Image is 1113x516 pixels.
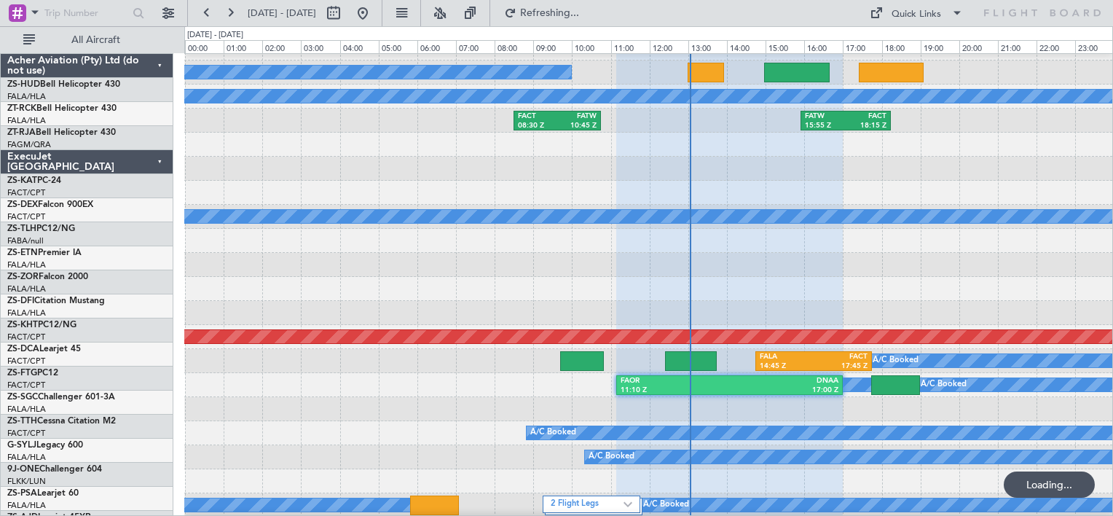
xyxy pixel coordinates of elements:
div: 14:45 Z [760,361,814,372]
div: 21:00 [998,40,1037,53]
a: ZS-HUDBell Helicopter 430 [7,80,120,89]
div: 20:00 [959,40,998,53]
a: FABA/null [7,235,44,246]
a: ZS-SGCChallenger 601-3A [7,393,115,402]
span: ZS-ETN [7,249,38,257]
div: 19:00 [921,40,959,53]
span: ZS-FTG [7,369,37,378]
a: ZS-DEXFalcon 900EX [7,200,93,209]
div: FALA [760,352,814,362]
div: 13:00 [688,40,727,53]
a: FACT/CPT [7,211,45,222]
a: ZS-DFICitation Mustang [7,297,105,305]
div: FACT [846,112,886,122]
a: ZS-PSALearjet 60 [7,489,79,498]
a: 9J-ONEChallenger 604 [7,465,102,474]
div: 15:55 Z [805,121,846,131]
a: ZS-FTGPC12 [7,369,58,378]
div: 18:00 [882,40,921,53]
div: [DATE] - [DATE] [187,29,243,42]
span: ZS-DFI [7,297,34,305]
a: ZS-KATPC-24 [7,176,61,185]
div: 09:00 [533,40,572,53]
div: 10:00 [572,40,610,53]
div: 11:00 [611,40,650,53]
a: ZS-ETNPremier IA [7,249,82,257]
a: FALA/HLA [7,91,46,102]
div: FACT [518,112,557,122]
span: ZS-PSA [7,489,37,498]
span: G-SYLJ [7,441,36,450]
div: Loading... [1004,472,1095,498]
a: FACT/CPT [7,332,45,343]
a: FALA/HLA [7,500,46,511]
span: ZS-ZOR [7,273,39,281]
div: A/C Booked [643,494,689,516]
div: 17:00 [843,40,881,53]
div: A/C Booked [921,374,967,396]
a: FALA/HLA [7,404,46,415]
label: 2 Flight Legs [551,499,624,511]
div: 12:00 [650,40,688,53]
div: 04:00 [340,40,379,53]
a: G-SYLJLegacy 600 [7,441,83,450]
span: ZS-DCA [7,345,39,353]
a: ZS-ZORFalcon 2000 [7,273,88,281]
div: FATW [557,112,597,122]
a: FALA/HLA [7,259,46,270]
span: ZS-HUD [7,80,40,89]
div: FATW [805,112,846,122]
span: All Aircraft [38,35,154,45]
button: All Aircraft [16,28,158,52]
div: DNAA [730,376,838,386]
a: FACT/CPT [7,187,45,198]
div: FAOR [621,376,729,386]
div: A/C Booked [589,446,634,468]
div: 03:00 [301,40,339,53]
a: FALA/HLA [7,284,46,294]
div: FACT [814,352,868,362]
a: FACT/CPT [7,356,45,367]
a: FALA/HLA [7,452,46,463]
div: 16:00 [804,40,843,53]
div: A/C Booked [873,350,919,372]
a: ZS-KHTPC12/NG [7,321,76,329]
div: 08:00 [495,40,533,53]
div: 00:00 [185,40,224,53]
a: ZS-DCALearjet 45 [7,345,81,353]
div: 14:00 [727,40,766,53]
div: 11:10 Z [621,386,729,396]
div: 15:00 [766,40,804,53]
button: Refreshing... [497,1,585,25]
img: arrow-gray.svg [624,501,632,507]
span: ZS-TLH [7,224,36,233]
a: FALA/HLA [7,308,46,318]
span: ZS-DEX [7,200,38,209]
div: 10:45 Z [557,121,597,131]
span: ZS-TTH [7,417,37,426]
a: ZS-TTHCessna Citation M2 [7,417,116,426]
a: FACT/CPT [7,428,45,439]
input: Trip Number [44,2,128,24]
div: 05:00 [379,40,417,53]
div: 07:00 [456,40,495,53]
a: FAGM/QRA [7,139,51,150]
span: ZT-RCK [7,104,36,113]
a: ZT-RJABell Helicopter 430 [7,128,116,137]
button: Quick Links [862,1,970,25]
span: ZS-KAT [7,176,37,185]
div: 01:00 [224,40,262,53]
span: Refreshing... [519,8,581,18]
a: FACT/CPT [7,380,45,391]
div: A/C Booked [530,422,576,444]
div: 22:00 [1037,40,1075,53]
a: FLKK/LUN [7,476,46,487]
span: [DATE] - [DATE] [248,7,316,20]
span: ZS-SGC [7,393,38,402]
span: 9J-ONE [7,465,39,474]
div: 02:00 [262,40,301,53]
div: 18:15 Z [846,121,886,131]
div: Quick Links [892,7,941,22]
a: FALA/HLA [7,115,46,126]
span: ZS-KHT [7,321,38,329]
